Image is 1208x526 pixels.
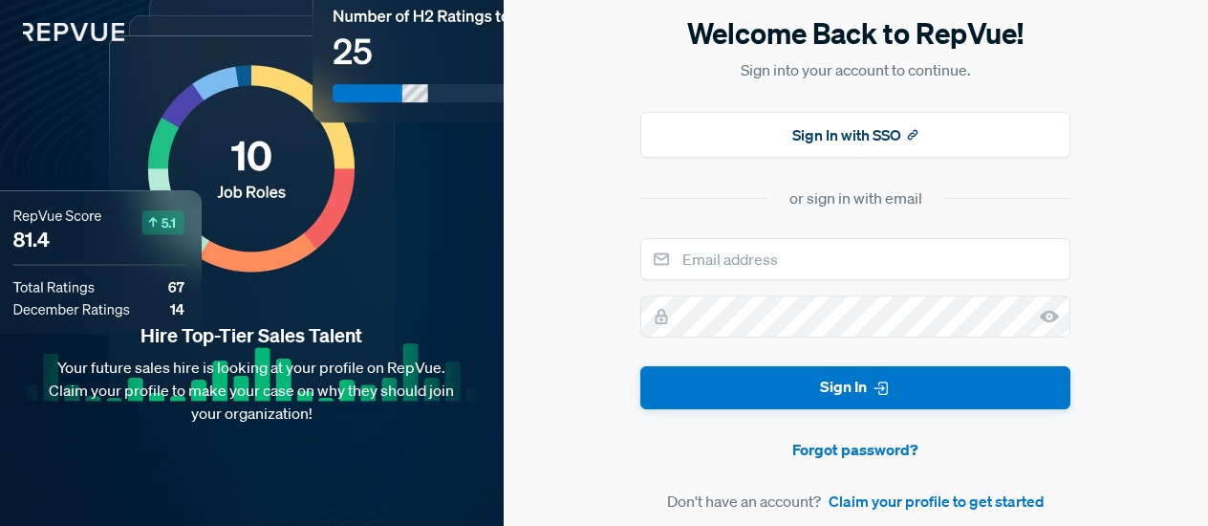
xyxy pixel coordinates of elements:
input: Email address [640,238,1070,280]
a: Forgot password? [640,438,1070,461]
h5: Welcome Back to RepVue! [640,13,1070,54]
p: Sign into your account to continue. [640,58,1070,81]
p: Your future sales hire is looking at your profile on RepVue. Claim your profile to make your case... [31,356,473,425]
a: Claim your profile to get started [829,490,1045,513]
button: Sign In [640,366,1070,409]
button: Sign In with SSO [640,112,1070,158]
strong: Hire Top-Tier Sales Talent [31,323,473,348]
article: Don't have an account? [640,490,1070,513]
div: or sign in with email [789,186,922,209]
